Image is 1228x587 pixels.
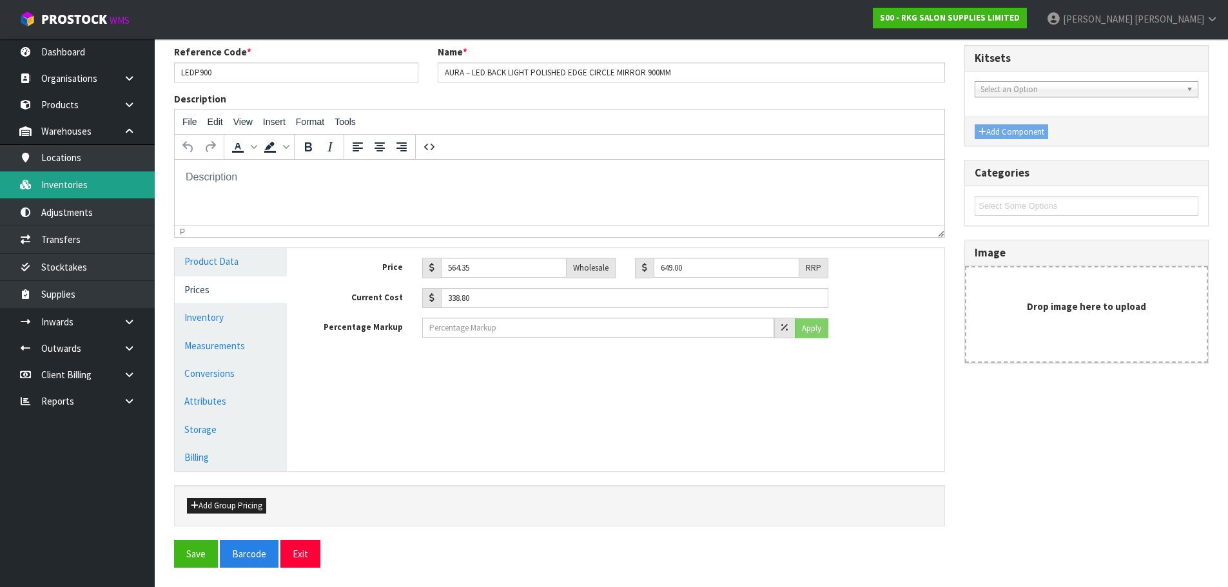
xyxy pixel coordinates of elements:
h3: Image [975,247,1198,259]
input: Reference Code [174,63,418,82]
button: Source code [418,136,440,158]
iframe: Rich Text Area. Press ALT-0 for help. [175,160,944,226]
input: Name [438,63,946,82]
input: RRP [654,258,799,278]
h3: Categories [975,167,1198,179]
label: Description [174,92,226,106]
label: Percentage Markup [306,318,413,334]
a: Billing [175,444,287,470]
span: Format [296,117,324,127]
button: Redo [199,136,221,158]
div: Text color [227,136,259,158]
a: Conversions [175,360,287,387]
div: Resize [934,226,945,237]
a: S00 - RKG SALON SUPPLIES LIMITED [873,8,1027,28]
span: Tools [335,117,356,127]
button: Align center [369,136,391,158]
a: Product Data [175,248,287,274]
span: ProStock [41,11,107,28]
a: Storage [175,416,287,443]
input: Percentage Markup [422,318,774,338]
a: Attributes [175,388,287,414]
h3: Kitsets [975,52,1198,64]
label: Price [306,258,413,274]
span: Select an Option [980,82,1181,97]
button: Barcode [220,540,278,568]
button: Add Group Pricing [187,498,266,514]
button: Align left [347,136,369,158]
button: Save [174,540,218,568]
button: Apply [795,318,828,338]
span: [PERSON_NAME] [1135,13,1204,25]
strong: Drop image here to upload [1027,300,1146,313]
span: Wholesale [573,262,609,273]
span: [PERSON_NAME] [1063,13,1133,25]
button: Bold [297,136,319,158]
div: Background color [259,136,291,158]
button: Add Component [975,124,1048,140]
label: Current Cost [306,288,413,304]
span: RRP [806,262,821,273]
a: Inventory [175,304,287,331]
button: Exit [280,540,320,568]
button: Italic [319,136,341,158]
button: Align right [391,136,413,158]
a: Measurements [175,332,287,359]
label: Reference Code [174,45,251,59]
input: Wholesale [441,258,567,278]
span: File [182,117,197,127]
button: Undo [177,136,199,158]
div: p [180,227,185,236]
img: cube-alt.png [19,11,35,27]
span: Edit [208,117,223,127]
input: Current Cost [441,288,828,308]
label: Name [438,45,467,59]
strong: S00 - RKG SALON SUPPLIES LIMITED [880,12,1020,23]
span: Insert [263,117,286,127]
a: Prices [175,276,287,303]
small: WMS [110,14,130,26]
span: View [233,117,253,127]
